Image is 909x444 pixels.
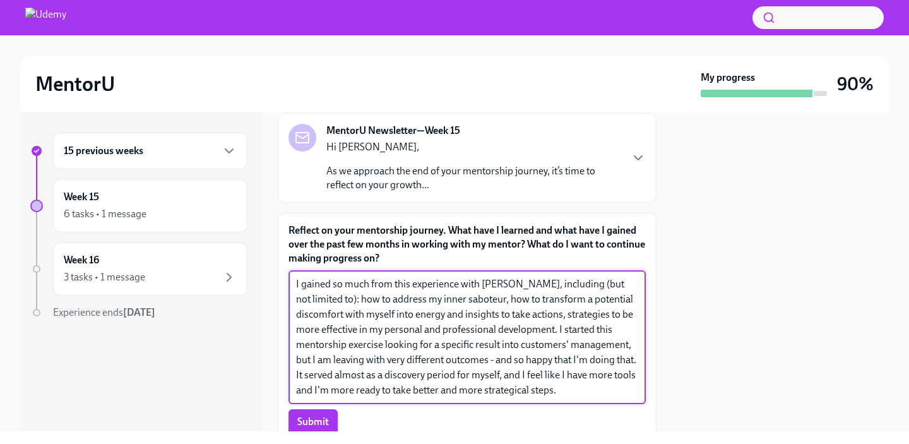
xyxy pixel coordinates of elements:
img: Udemy [25,8,66,28]
h6: 15 previous weeks [64,144,143,158]
h2: MentorU [35,71,115,97]
div: 6 tasks • 1 message [64,207,146,221]
a: Week 163 tasks • 1 message [30,243,247,296]
h3: 90% [837,73,874,95]
strong: [DATE] [123,306,155,318]
textarea: I gained so much from this experience with [PERSON_NAME], including (but not limited to): how to ... [296,277,638,398]
span: Experience ends [53,306,155,318]
h6: Week 16 [64,253,99,267]
p: Hi [PERSON_NAME], [326,140,621,154]
label: Reflect on your mentorship journey. What have I learned and what have I gained over the past few ... [288,224,646,265]
h6: Week 15 [64,190,99,204]
span: Submit [297,416,329,428]
strong: My progress [701,71,755,85]
div: 3 tasks • 1 message [64,270,145,284]
p: As we approach the end of your mentorship journey, it’s time to reflect on your growth... [326,164,621,192]
strong: MentorU Newsletter—Week 15 [326,124,460,138]
div: 15 previous weeks [53,133,247,169]
a: Week 156 tasks • 1 message [30,179,247,232]
button: Submit [288,409,338,435]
